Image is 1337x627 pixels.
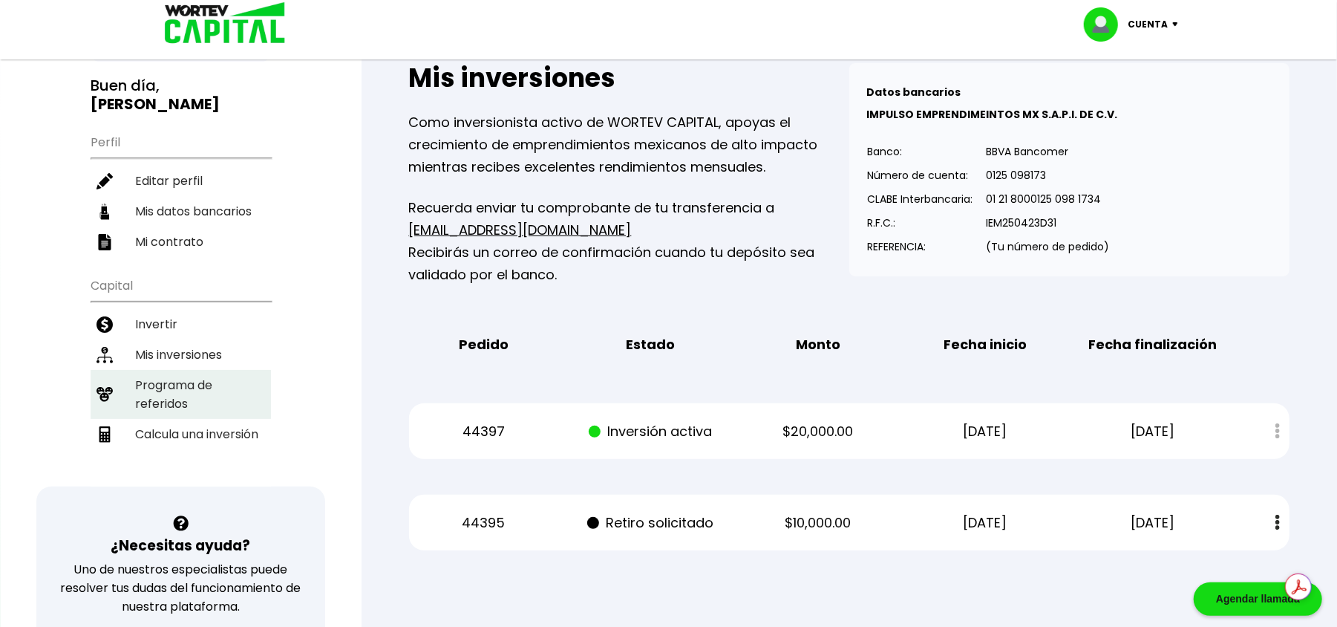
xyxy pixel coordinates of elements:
[91,196,271,227] a: Mis datos bancarios
[915,420,1056,443] p: [DATE]
[97,386,113,403] img: recomiendanos-icon.9b8e9327.svg
[987,188,1110,210] p: 01 21 8000125 098 1734
[748,420,889,443] p: $20,000.00
[413,512,554,534] p: 44395
[97,173,113,189] img: editar-icon.952d3147.svg
[97,347,113,363] img: inversiones-icon.6695dc30.svg
[97,316,113,333] img: invertir-icon.b3b967d7.svg
[987,140,1110,163] p: BBVA Bancomer
[91,126,271,257] ul: Perfil
[1082,512,1223,534] p: [DATE]
[867,85,961,100] b: Datos bancarios
[987,164,1110,186] p: 0125 098173
[409,63,849,93] h2: Mis inversiones
[867,107,1118,122] b: IMPULSO EMPRENDIMEINTOS MX S.A.P.I. DE C.V.
[409,111,849,178] p: Como inversionista activo de WORTEV CAPITAL, apoyas el crecimiento de emprendimientos mexicanos d...
[91,340,271,370] a: Mis inversiones
[1088,334,1217,356] b: Fecha finalización
[409,221,632,239] a: [EMAIL_ADDRESS][DOMAIN_NAME]
[413,420,554,443] p: 44397
[91,269,271,487] ul: Capital
[1082,420,1223,443] p: [DATE]
[91,166,271,196] a: Editar perfil
[409,197,849,286] p: Recuerda enviar tu comprobante de tu transferencia a Recibirás un correo de confirmación cuando t...
[748,512,889,534] p: $10,000.00
[97,204,113,220] img: datos-icon.10cf9172.svg
[868,140,973,163] p: Banco:
[868,235,973,258] p: REFERENCIA:
[91,370,271,419] a: Programa de referidos
[626,334,675,356] b: Estado
[56,560,306,616] p: Uno de nuestros especialistas puede resolver tus dudas del funcionamiento de nuestra plataforma.
[91,227,271,257] a: Mi contrato
[97,234,113,250] img: contrato-icon.f2db500c.svg
[111,535,250,556] h3: ¿Necesitas ayuda?
[1084,7,1128,42] img: profile-image
[987,235,1110,258] p: (Tu número de pedido)
[1168,22,1189,27] img: icon-down
[459,334,509,356] b: Pedido
[796,334,840,356] b: Monto
[581,512,722,534] p: Retiro solicitado
[91,309,271,340] a: Invertir
[868,188,973,210] p: CLABE Interbancaria:
[944,334,1027,356] b: Fecha inicio
[581,420,722,443] p: Inversión activa
[915,512,1056,534] p: [DATE]
[91,77,271,114] h3: Buen día,
[987,212,1110,234] p: IEM250423D31
[868,212,973,234] p: R.F.C.:
[1128,13,1168,36] p: Cuenta
[868,164,973,186] p: Número de cuenta:
[1194,582,1322,616] div: Agendar llamada
[91,94,220,114] b: [PERSON_NAME]
[91,419,271,449] a: Calcula una inversión
[97,426,113,443] img: calculadora-icon.17d418c4.svg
